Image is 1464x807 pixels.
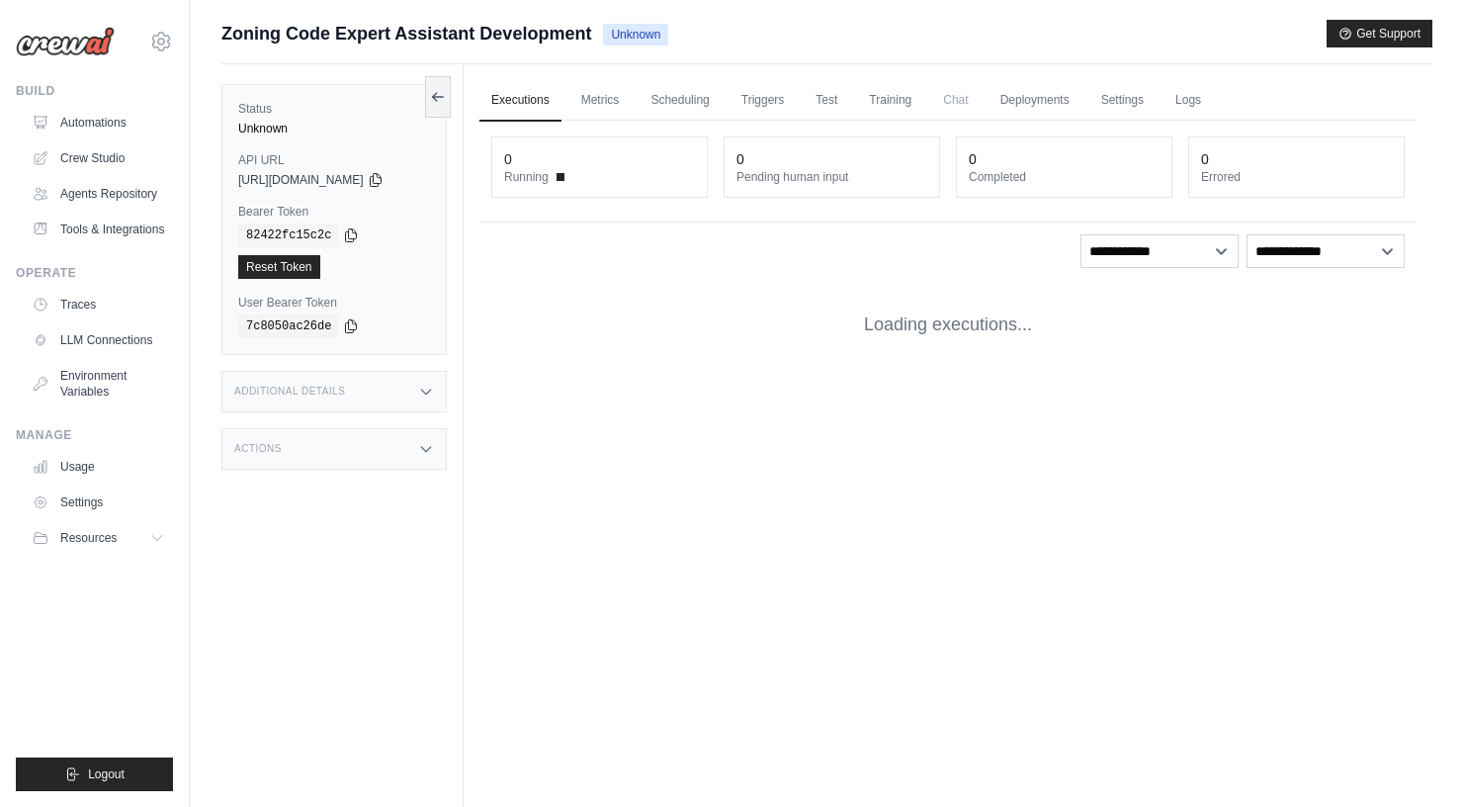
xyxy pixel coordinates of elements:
a: LLM Connections [24,324,173,356]
h3: Additional Details [234,386,345,398]
label: User Bearer Token [238,295,430,311]
a: Settings [24,487,173,518]
a: Deployments [989,80,1081,122]
h3: Actions [234,443,282,455]
button: Get Support [1327,20,1432,47]
div: 0 [969,149,977,169]
a: Executions [479,80,561,122]
a: Scheduling [639,80,721,122]
code: 82422fc15c2c [238,224,339,247]
button: Logout [16,758,173,791]
span: Resources [60,530,117,546]
div: Build [16,83,173,99]
span: Logout [88,766,125,782]
a: Settings [1089,80,1156,122]
a: Environment Variables [24,360,173,407]
label: API URL [238,152,430,168]
a: Logs [1163,80,1213,122]
a: Automations [24,107,173,138]
span: Running [504,169,549,185]
a: Agents Repository [24,178,173,210]
label: Status [238,101,430,117]
img: Logo [16,27,115,56]
div: 0 [1201,149,1209,169]
a: Triggers [730,80,797,122]
button: Resources [24,522,173,554]
span: [URL][DOMAIN_NAME] [238,172,364,188]
span: Chat is not available until the deployment is complete [931,80,980,120]
div: Unknown [238,121,430,136]
dt: Errored [1201,169,1392,185]
div: 0 [736,149,744,169]
div: Loading executions... [479,280,1417,370]
dt: Pending human input [736,169,927,185]
a: Usage [24,451,173,483]
a: Traces [24,289,173,320]
a: Reset Token [238,255,320,279]
span: Unknown [603,24,668,45]
a: Test [804,80,849,122]
a: Training [857,80,923,122]
span: Zoning Code Expert Assistant Development [221,20,591,47]
a: Metrics [569,80,632,122]
div: Manage [16,427,173,443]
a: Crew Studio [24,142,173,174]
label: Bearer Token [238,204,430,220]
dt: Completed [969,169,1160,185]
div: 0 [504,149,512,169]
div: Operate [16,265,173,281]
a: Tools & Integrations [24,214,173,245]
code: 7c8050ac26de [238,314,339,338]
